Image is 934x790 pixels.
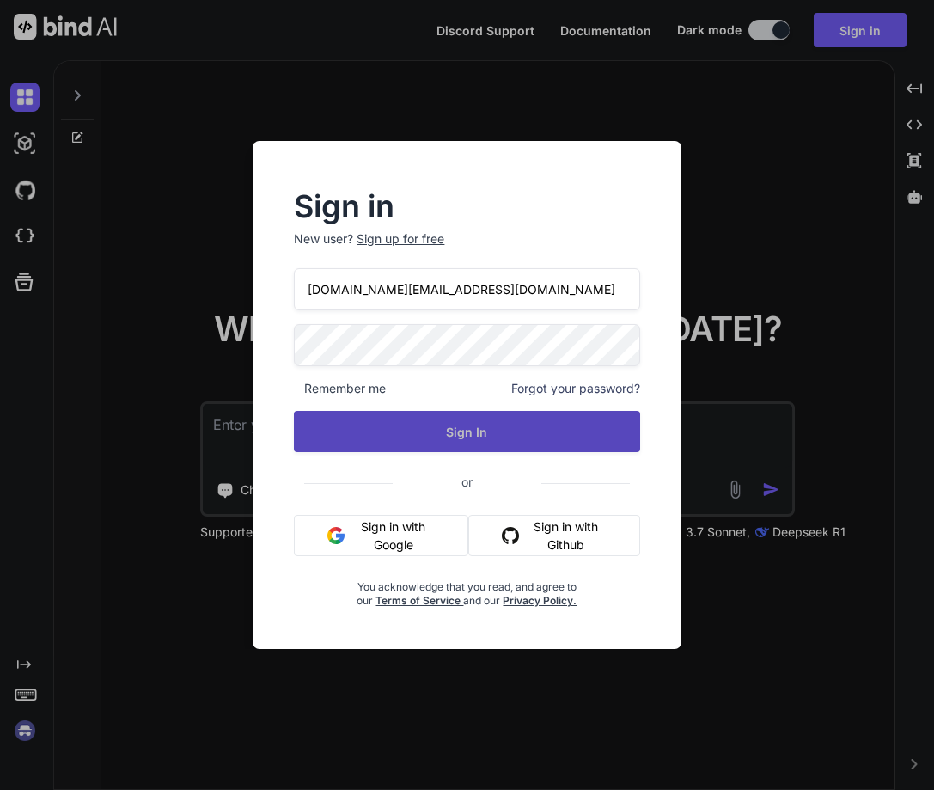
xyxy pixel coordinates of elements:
img: google [327,527,345,544]
span: Forgot your password? [511,380,640,397]
button: Sign in with Github [468,515,640,556]
a: Terms of Service [375,594,463,607]
a: Privacy Policy. [503,594,577,607]
h2: Sign in [294,193,639,220]
div: You acknowledge that you read, and agree to our and our [351,570,582,608]
span: or [393,461,541,503]
button: Sign In [294,411,639,452]
img: github [502,527,519,544]
input: Login or Email [294,268,639,310]
p: New user? [294,230,639,268]
div: Sign up for free [357,230,444,248]
button: Sign in with Google [294,515,467,556]
span: Remember me [294,380,386,397]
